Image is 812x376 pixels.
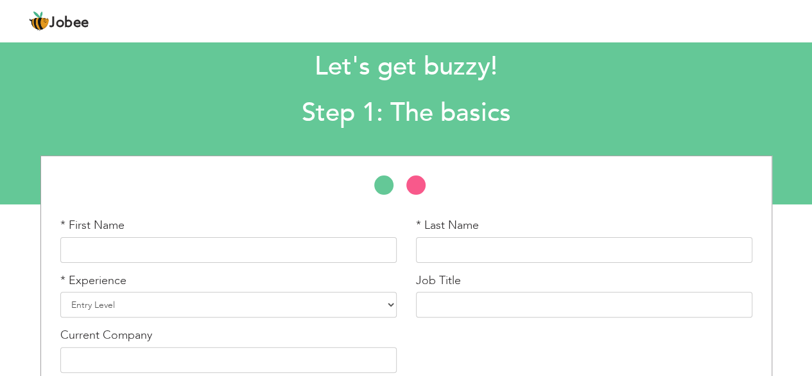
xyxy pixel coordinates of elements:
span: Jobee [49,16,89,30]
label: Job Title [416,273,461,289]
label: * First Name [60,217,125,234]
label: * Last Name [416,217,479,234]
h2: Step 1: The basics [111,96,701,130]
label: * Experience [60,273,126,289]
label: Current Company [60,327,152,344]
img: jobee.io [29,11,49,31]
h1: Let's get buzzy! [111,50,701,84]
